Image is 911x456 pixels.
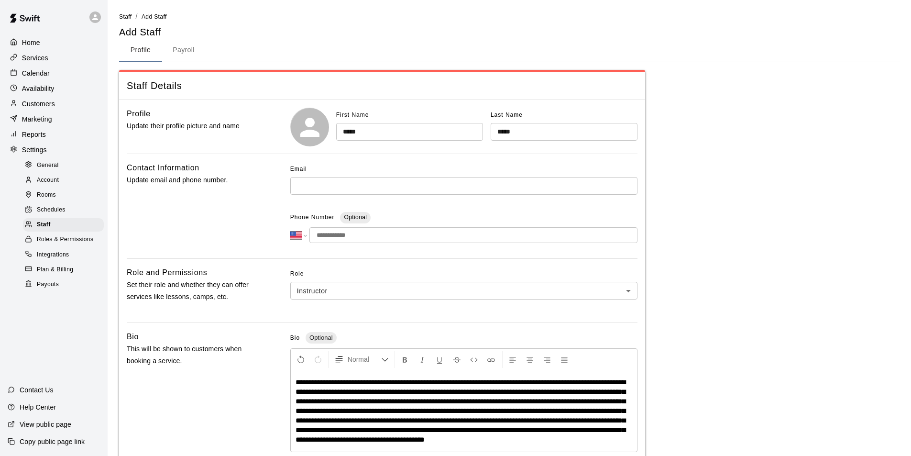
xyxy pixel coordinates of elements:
span: Last Name [491,111,523,118]
a: Reports [8,127,100,142]
a: Integrations [23,247,108,262]
h6: Contact Information [127,162,199,174]
span: Roles & Permissions [37,235,93,245]
p: Availability [22,84,55,93]
div: Account [23,174,104,187]
p: Help Center [20,402,56,412]
span: General [37,161,59,170]
a: Availability [8,81,100,96]
p: Copy public page link [20,437,85,446]
div: Plan & Billing [23,263,104,277]
span: Normal [348,355,381,364]
h6: Bio [127,331,139,343]
span: Staff [119,13,132,20]
button: Insert Code [466,351,482,368]
a: Plan & Billing [23,262,108,277]
button: Format Underline [431,351,448,368]
h5: Add Staff [119,26,161,39]
p: Calendar [22,68,50,78]
span: Role [290,267,637,282]
div: Schedules [23,203,104,217]
span: Plan & Billing [37,265,73,275]
span: Account [37,176,59,185]
div: Staff [23,218,104,232]
div: Roles & Permissions [23,233,104,246]
p: Home [22,38,40,47]
p: Settings [22,145,47,155]
span: Staff Details [127,79,637,92]
li: / [135,11,137,22]
a: Marketing [8,112,100,126]
button: Undo [293,351,309,368]
button: Left Align [505,351,521,368]
a: Staff [23,218,108,233]
div: staff form tabs [119,39,900,62]
h6: Role and Permissions [127,267,207,279]
div: Rooms [23,189,104,202]
p: Reports [22,130,46,139]
span: First Name [336,111,369,118]
button: Justify Align [556,351,572,368]
span: Integrations [37,250,69,260]
p: Marketing [22,114,52,124]
span: Rooms [37,190,56,200]
a: Customers [8,97,100,111]
a: Calendar [8,66,100,80]
h6: Profile [127,108,151,120]
a: Services [8,51,100,65]
p: Services [22,53,48,63]
a: Payouts [23,277,108,292]
button: Format Strikethrough [449,351,465,368]
a: Staff [119,12,132,20]
p: Contact Us [20,385,54,395]
button: Profile [119,39,162,62]
button: Redo [310,351,326,368]
button: Format Italics [414,351,430,368]
a: General [23,158,108,173]
a: Schedules [23,203,108,218]
p: Set their role and whether they can offer services like lessons, camps, etc. [127,279,260,303]
span: Bio [290,334,300,341]
p: This will be shown to customers when booking a service. [127,343,260,367]
p: Update email and phone number. [127,174,260,186]
span: Add Staff [142,13,167,20]
button: Insert Link [483,351,499,368]
span: Phone Number [290,210,335,225]
span: Schedules [37,205,66,215]
p: Update their profile picture and name [127,120,260,132]
a: Account [23,173,108,188]
span: Optional [306,334,336,341]
button: Formatting Options [330,351,393,368]
button: Payroll [162,39,205,62]
span: Payouts [37,280,59,289]
nav: breadcrumb [119,11,900,22]
a: Settings [8,143,100,157]
div: Instructor [290,282,637,300]
button: Center Align [522,351,538,368]
div: General [23,159,104,172]
a: Rooms [23,188,108,203]
div: Integrations [23,248,104,262]
p: View public page [20,420,71,429]
span: Staff [37,220,51,230]
span: Email [290,162,307,177]
a: Home [8,35,100,50]
button: Format Bold [397,351,413,368]
button: Right Align [539,351,555,368]
div: Payouts [23,278,104,291]
span: Optional [344,214,367,221]
a: Roles & Permissions [23,233,108,247]
p: Customers [22,99,55,109]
